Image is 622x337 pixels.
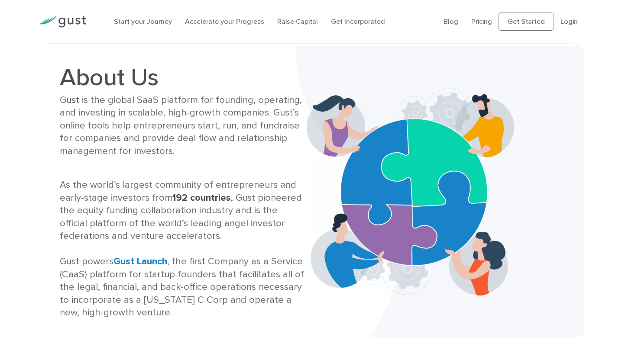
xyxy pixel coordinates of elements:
a: Get Incorporated [331,17,385,26]
a: Gust Launch [113,256,167,267]
a: Login [560,17,578,26]
div: As the world’s largest community of entrepreneurs and early-stage investors from , Gust pioneered... [60,179,305,319]
a: Start your Journey [114,17,172,26]
a: Blog [444,17,458,26]
a: Pricing [471,17,492,26]
a: Get Started [499,13,554,31]
strong: 192 countries [172,192,231,203]
div: Gust is the global SaaS platform for founding, operating, and investing in scalable, high-growth ... [60,94,305,157]
a: Raise Capital [277,17,318,26]
a: Accelerate your Progress [185,17,264,26]
h1: About Us [60,65,305,90]
img: Gust Logo [38,16,86,28]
